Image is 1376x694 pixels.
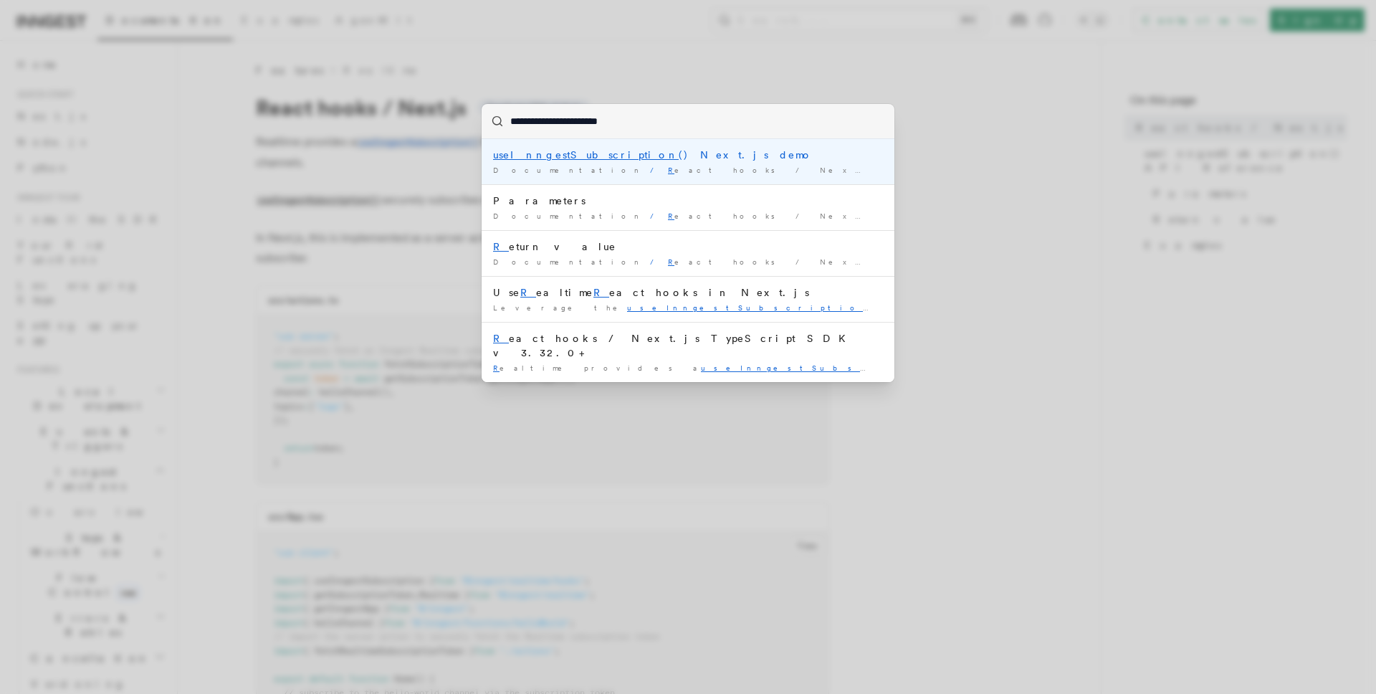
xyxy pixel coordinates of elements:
[493,211,644,220] span: Documentation
[493,363,883,374] div: ealtime provides a () eact hook, offering a …
[493,257,644,266] span: Documentation
[493,149,679,161] mark: useInngestSubscription
[493,333,509,344] mark: R
[493,285,883,300] div: Use ealtime eact hooks in Next.js
[593,287,609,298] mark: R
[668,211,674,220] mark: R
[668,257,674,266] mark: R
[493,331,883,360] div: eact hooks / Next.js TypeScript SDK v3.32.0+
[493,148,883,162] div: () Next.js demo
[650,211,662,220] span: /
[627,303,880,312] mark: useInngestSubscription
[493,166,644,174] span: Documentation
[668,166,1167,174] span: eact hooks / Next.js TypeScript SDK v3.32.0+
[650,166,662,174] span: /
[668,257,1167,266] span: eact hooks / Next.js TypeScript SDK v3.32.0+
[650,257,662,266] span: /
[668,166,674,174] mark: R
[493,363,500,372] mark: R
[701,363,947,372] mark: useInngestSubscription
[493,194,883,208] div: Parameters
[668,211,1167,220] span: eact hooks / Next.js TypeScript SDK v3.32.0+
[520,287,536,298] mark: R
[493,239,883,254] div: eturn value
[493,241,509,252] mark: R
[493,303,883,313] div: Leverage the () hook to subscribe to ealtime …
